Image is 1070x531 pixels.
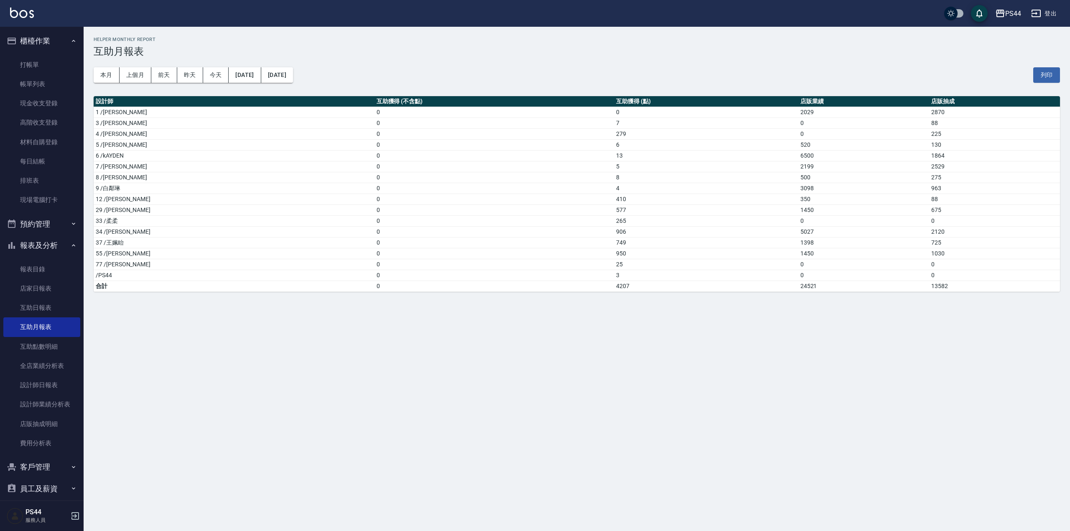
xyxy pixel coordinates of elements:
td: 0 [374,128,614,139]
td: 350 [798,194,929,204]
td: 520 [798,139,929,150]
td: 5 [614,161,798,172]
td: 3098 [798,183,929,194]
button: [DATE] [261,67,293,83]
td: 0 [798,215,929,226]
td: 25 [614,259,798,270]
td: 7 /[PERSON_NAME] [94,161,374,172]
td: 577 [614,204,798,215]
button: 列印 [1033,67,1060,83]
td: 1398 [798,237,929,248]
td: 6500 [798,150,929,161]
a: 設計師業績分析表 [3,395,80,414]
td: 0 [929,259,1060,270]
th: 店販業績 [798,96,929,107]
th: 互助獲得 (點) [614,96,798,107]
img: Person [7,508,23,524]
td: 963 [929,183,1060,194]
h3: 互助月報表 [94,46,1060,57]
td: 0 [374,161,614,172]
td: 合計 [94,281,374,291]
a: 互助日報表 [3,298,80,317]
td: 7 [614,117,798,128]
h5: PS44 [25,508,68,516]
td: 0 [374,259,614,270]
td: 0 [374,237,614,248]
td: 950 [614,248,798,259]
td: 55 /[PERSON_NAME] [94,248,374,259]
td: 0 [374,150,614,161]
td: 265 [614,215,798,226]
a: 互助點數明細 [3,337,80,356]
a: 材料自購登錄 [3,133,80,152]
td: 225 [929,128,1060,139]
td: 0 [374,226,614,237]
a: 全店業績分析表 [3,356,80,375]
a: 互助月報表 [3,317,80,337]
button: 上個月 [120,67,151,83]
button: 商品管理 [3,499,80,521]
td: 906 [614,226,798,237]
a: 現場電腦打卡 [3,190,80,209]
td: 1450 [798,248,929,259]
a: 店販抽成明細 [3,414,80,434]
td: 0 [374,172,614,183]
td: 275 [929,172,1060,183]
button: save [971,5,988,22]
th: 設計師 [94,96,374,107]
td: 2529 [929,161,1060,172]
a: 每日結帳 [3,152,80,171]
td: 6 [614,139,798,150]
button: 登出 [1028,6,1060,21]
td: 675 [929,204,1060,215]
td: 0 [374,117,614,128]
a: 高階收支登錄 [3,113,80,132]
th: 互助獲得 (不含點) [374,96,614,107]
h2: Helper Monthly Report [94,37,1060,42]
td: 0 [798,117,929,128]
td: 0 [929,270,1060,281]
td: 4 /[PERSON_NAME] [94,128,374,139]
button: 員工及薪資 [3,478,80,500]
a: 帳單列表 [3,74,80,94]
td: 2029 [798,107,929,117]
td: 2870 [929,107,1060,117]
a: 報表目錄 [3,260,80,279]
table: a dense table [94,96,1060,292]
td: 0 [374,248,614,259]
td: 24521 [798,281,929,291]
td: 3 [614,270,798,281]
td: 0 [929,215,1060,226]
td: 1030 [929,248,1060,259]
td: 13 [614,150,798,161]
button: 櫃檯作業 [3,30,80,52]
td: 279 [614,128,798,139]
td: 0 [798,259,929,270]
td: 0 [374,215,614,226]
td: 0 [374,194,614,204]
td: 410 [614,194,798,204]
button: 今天 [203,67,229,83]
td: 0 [374,281,614,291]
div: PS44 [1005,8,1021,19]
td: 500 [798,172,929,183]
button: PS44 [992,5,1024,22]
td: 6 /kAYDEN [94,150,374,161]
td: 29 /[PERSON_NAME] [94,204,374,215]
td: 9 /白鄰琳 [94,183,374,194]
td: 3 /[PERSON_NAME] [94,117,374,128]
td: 0 [374,270,614,281]
button: 客戶管理 [3,456,80,478]
button: 預約管理 [3,213,80,235]
a: 排班表 [3,171,80,190]
td: 88 [929,117,1060,128]
td: 4 [614,183,798,194]
td: 4207 [614,281,798,291]
a: 費用分析表 [3,434,80,453]
td: 13582 [929,281,1060,291]
button: [DATE] [229,67,261,83]
td: 0 [374,204,614,215]
td: 2199 [798,161,929,172]
td: 8 [614,172,798,183]
p: 服務人員 [25,516,68,524]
